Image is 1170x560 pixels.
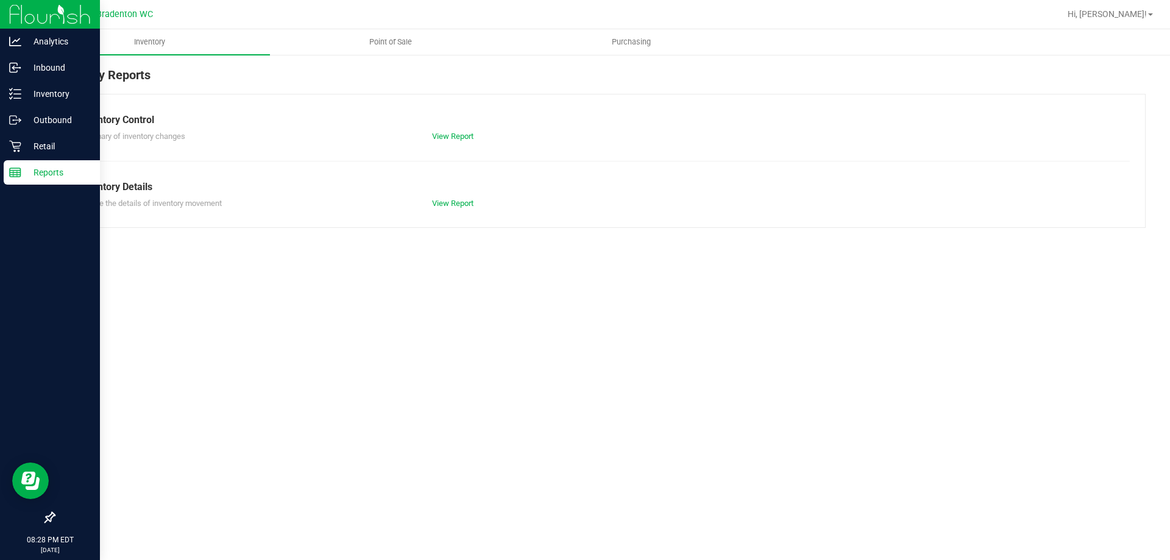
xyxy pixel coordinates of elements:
[9,114,21,126] inline-svg: Outbound
[21,34,94,49] p: Analytics
[79,113,1121,127] div: Inventory Control
[511,29,751,55] a: Purchasing
[9,35,21,48] inline-svg: Analytics
[270,29,511,55] a: Point of Sale
[21,60,94,75] p: Inbound
[21,139,94,154] p: Retail
[96,9,153,19] span: Bradenton WC
[9,88,21,100] inline-svg: Inventory
[9,140,21,152] inline-svg: Retail
[21,113,94,127] p: Outbound
[29,29,270,55] a: Inventory
[79,199,222,208] span: Explore the details of inventory movement
[54,66,1146,94] div: Inventory Reports
[595,37,667,48] span: Purchasing
[79,132,185,141] span: Summary of inventory changes
[12,463,49,499] iframe: Resource center
[118,37,182,48] span: Inventory
[432,199,473,208] a: View Report
[432,132,473,141] a: View Report
[21,87,94,101] p: Inventory
[9,62,21,74] inline-svg: Inbound
[21,165,94,180] p: Reports
[79,180,1121,194] div: Inventory Details
[353,37,428,48] span: Point of Sale
[5,545,94,555] p: [DATE]
[1068,9,1147,19] span: Hi, [PERSON_NAME]!
[5,534,94,545] p: 08:28 PM EDT
[9,166,21,179] inline-svg: Reports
